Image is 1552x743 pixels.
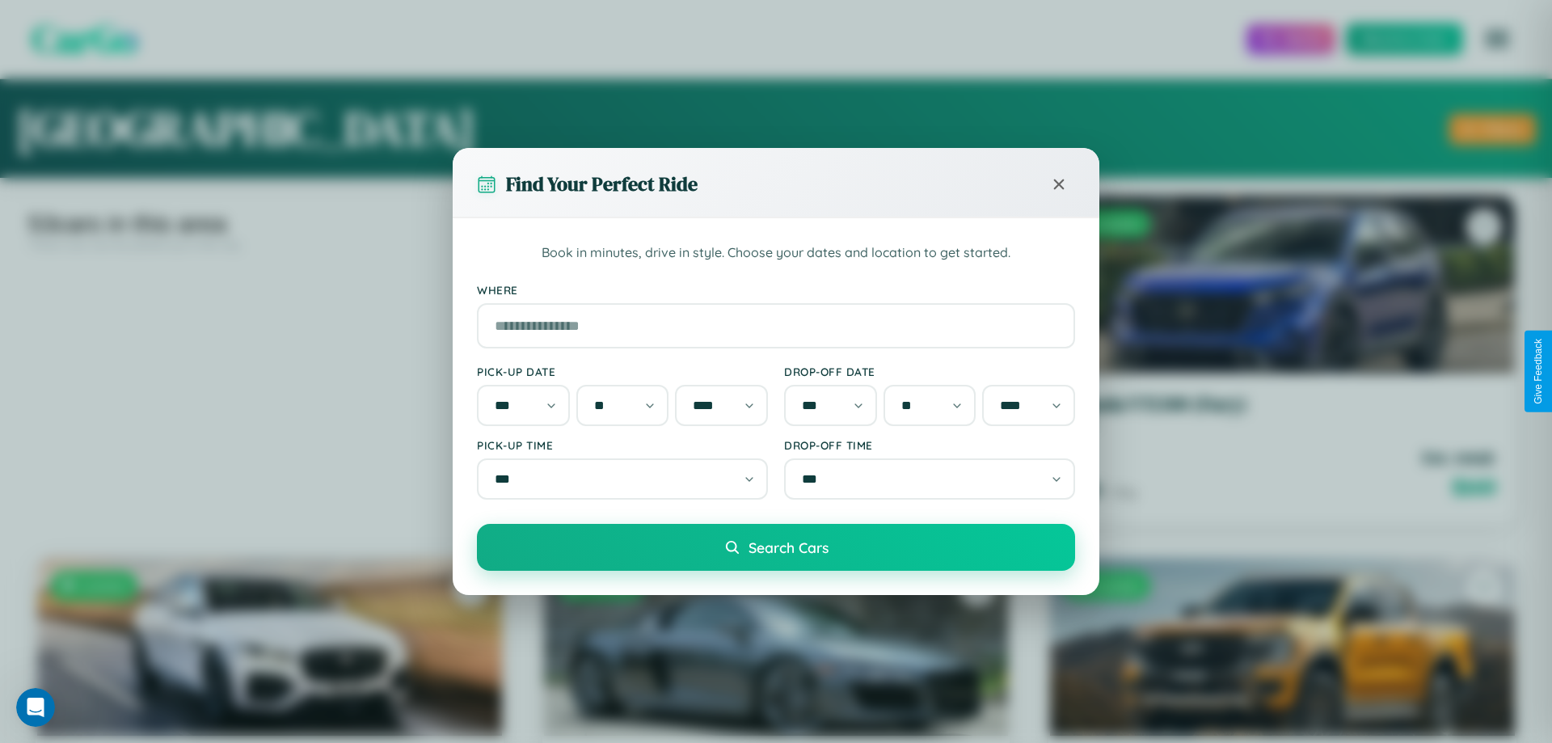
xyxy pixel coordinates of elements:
[749,538,829,556] span: Search Cars
[784,438,1075,452] label: Drop-off Time
[477,438,768,452] label: Pick-up Time
[477,524,1075,571] button: Search Cars
[784,365,1075,378] label: Drop-off Date
[477,243,1075,264] p: Book in minutes, drive in style. Choose your dates and location to get started.
[477,365,768,378] label: Pick-up Date
[506,171,698,197] h3: Find Your Perfect Ride
[477,283,1075,297] label: Where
